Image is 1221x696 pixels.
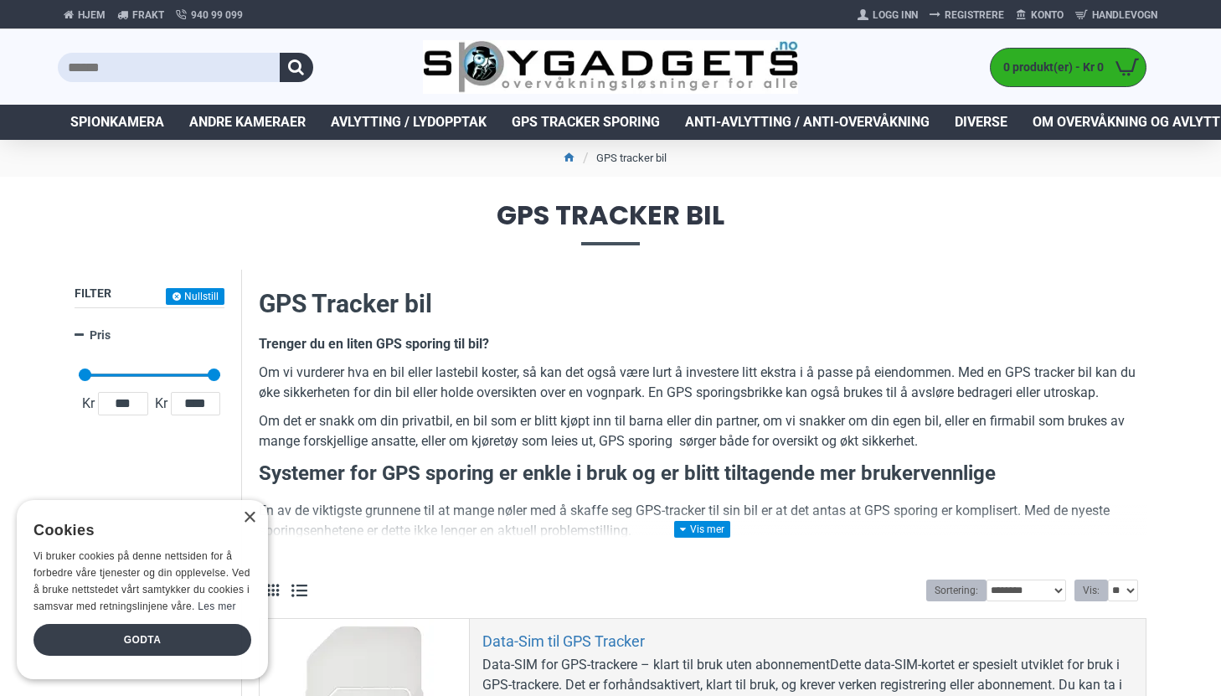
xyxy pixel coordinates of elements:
[942,105,1020,140] a: Diverse
[482,632,645,651] a: Data-Sim til GPS Tracker
[1010,2,1069,28] a: Konto
[259,336,489,352] b: Trenger du en liten GPS sporing til bil?
[166,288,224,305] button: Nullstill
[1069,2,1163,28] a: Handlevogn
[152,394,171,414] span: Kr
[58,105,177,140] a: Spionkamera
[512,112,660,132] span: GPS Tracker Sporing
[259,501,1146,541] p: En av de viktigste grunnene til at mange nøler med å skaffe seg GPS-tracker til sin bil er at det...
[991,59,1108,76] span: 0 produkt(er) - Kr 0
[33,624,251,656] div: Godta
[79,394,98,414] span: Kr
[259,286,1146,322] h2: GPS Tracker bil
[499,105,672,140] a: GPS Tracker Sporing
[873,8,918,23] span: Logg Inn
[1031,8,1064,23] span: Konto
[243,512,255,524] div: Close
[331,112,487,132] span: Avlytting / Lydopptak
[198,601,235,612] a: Les mer, opens a new window
[132,8,164,23] span: Frakt
[75,286,111,300] span: Filter
[58,202,1163,245] span: GPS tracker bil
[924,2,1010,28] a: Registrere
[70,112,164,132] span: Spionkamera
[685,112,930,132] span: Anti-avlytting / Anti-overvåkning
[33,513,240,549] div: Cookies
[259,363,1146,403] p: Om vi vurderer hva en bil eller lastebil koster, så kan det også være lurt å investere litt ekstr...
[259,460,1146,488] h3: Systemer for GPS sporing er enkle i bruk og er blitt tiltagende mer brukervennlige
[1092,8,1157,23] span: Handlevogn
[672,105,942,140] a: Anti-avlytting / Anti-overvåkning
[318,105,499,140] a: Avlytting / Lydopptak
[191,8,243,23] span: 940 99 099
[78,8,106,23] span: Hjem
[75,321,224,350] a: Pris
[259,411,1146,451] p: Om det er snakk om din privatbil, en bil som er blitt kjøpt inn til barna eller din partner, om v...
[189,112,306,132] span: Andre kameraer
[33,550,250,611] span: Vi bruker cookies på denne nettsiden for å forbedre våre tjenester og din opplevelse. Ved å bruke...
[1074,580,1108,601] label: Vis:
[423,40,799,95] img: SpyGadgets.no
[177,105,318,140] a: Andre kameraer
[991,49,1146,86] a: 0 produkt(er) - Kr 0
[852,2,924,28] a: Logg Inn
[945,8,1004,23] span: Registrere
[955,112,1007,132] span: Diverse
[926,580,987,601] label: Sortering:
